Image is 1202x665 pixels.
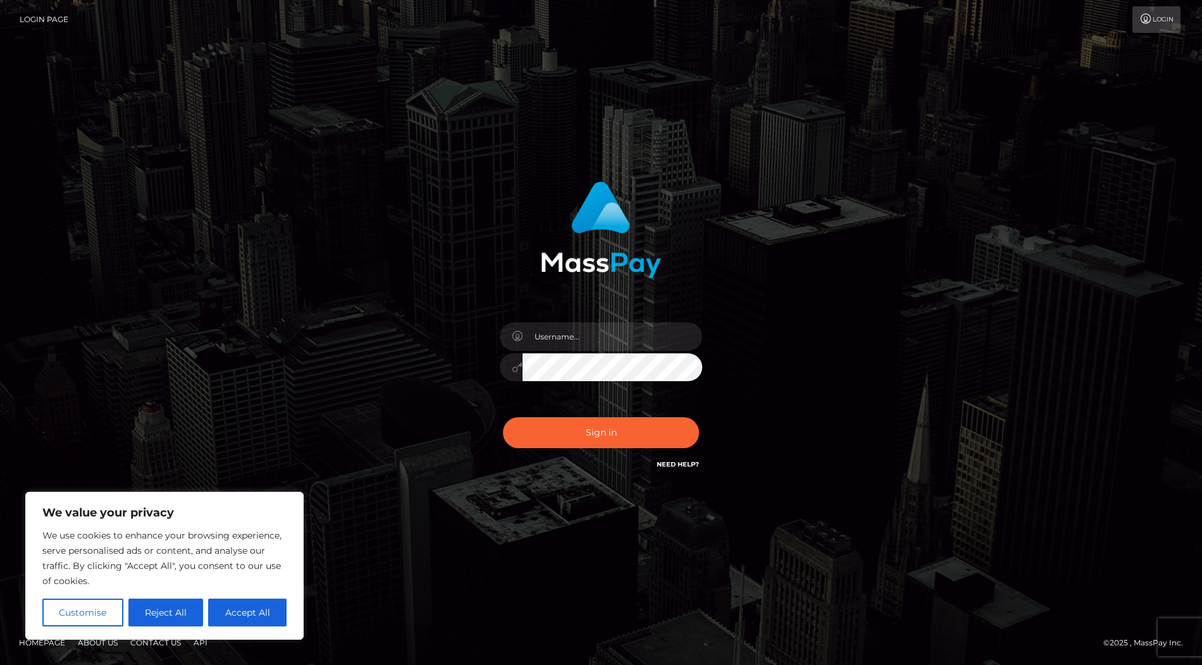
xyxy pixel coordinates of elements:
[128,599,204,626] button: Reject All
[503,417,699,448] button: Sign in
[523,322,702,351] input: Username...
[42,528,287,589] p: We use cookies to enhance your browsing experience, serve personalised ads or content, and analys...
[125,633,186,652] a: Contact Us
[208,599,287,626] button: Accept All
[42,599,123,626] button: Customise
[657,460,699,468] a: Need Help?
[14,633,70,652] a: Homepage
[1103,636,1193,650] div: © 2025 , MassPay Inc.
[20,6,68,33] a: Login Page
[25,492,304,640] div: We value your privacy
[42,505,287,520] p: We value your privacy
[189,633,213,652] a: API
[1132,6,1180,33] a: Login
[73,633,123,652] a: About Us
[541,181,661,278] img: MassPay Login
